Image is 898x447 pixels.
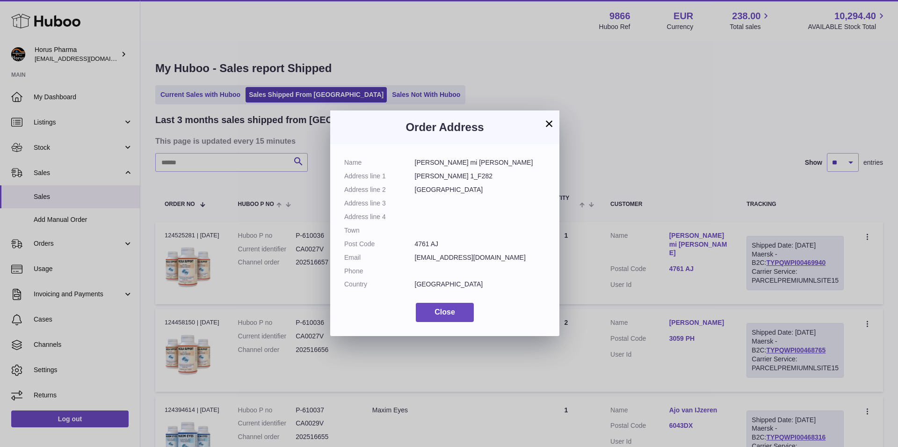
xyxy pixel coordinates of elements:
[416,303,474,322] button: Close
[435,308,455,316] span: Close
[344,240,415,249] dt: Post Code
[344,280,415,289] dt: Country
[344,185,415,194] dt: Address line 2
[344,253,415,262] dt: Email
[415,280,546,289] dd: [GEOGRAPHIC_DATA]
[344,199,415,208] dt: Address line 3
[344,120,545,135] h3: Order Address
[344,213,415,221] dt: Address line 4
[415,253,546,262] dd: [EMAIL_ADDRESS][DOMAIN_NAME]
[344,172,415,181] dt: Address line 1
[415,185,546,194] dd: [GEOGRAPHIC_DATA]
[344,158,415,167] dt: Name
[344,267,415,276] dt: Phone
[415,158,546,167] dd: [PERSON_NAME] mi [PERSON_NAME]
[415,240,546,249] dd: 4761 AJ
[543,118,555,129] button: ×
[344,226,415,235] dt: Town
[415,172,546,181] dd: [PERSON_NAME] 1_F282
